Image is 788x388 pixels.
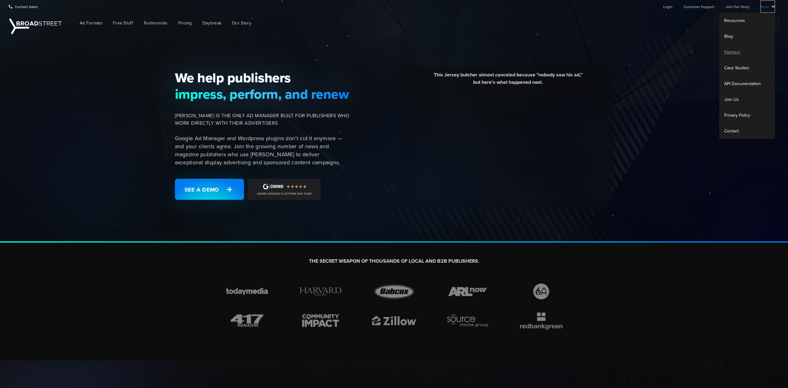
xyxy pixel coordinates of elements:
a: Our Story [227,16,256,30]
span: Daybreak [202,20,221,26]
a: Blog [719,28,775,44]
a: See What's Possible [715,16,779,28]
a: More [760,0,775,13]
nav: Main [65,13,779,33]
iframe: YouTube video player [407,91,609,204]
img: brand-icon [295,311,346,330]
span: Our Story [232,20,251,26]
img: Broadstreet | The Ad Manager for Small Publishers [9,19,62,34]
span: Ad Formats [80,20,102,26]
p: Google Ad Manager and Wordpress plugins don't cut it anymore — and your clients agree. Join the g... [175,134,350,166]
a: See a Demo [175,179,244,200]
h2: THE SECRET WEAPON OF THOUSANDS OF LOCAL AND B2B PUBLISHERS. [221,258,567,265]
a: Daybreak [198,16,226,30]
img: brand-icon [368,282,420,301]
img: brand-icon [295,282,346,301]
img: brand-icon [368,311,420,330]
a: Customer Support [684,0,714,13]
span: We help publishers [175,70,350,86]
a: Case Studies [719,60,775,76]
a: Contact [719,123,775,139]
a: Contact Sales [9,0,38,13]
div: This Jersey butcher almost canceled because "nobody saw his ad," but here's what happened next. [407,71,609,91]
a: Join Us [719,92,775,107]
a: Pricing [174,16,197,30]
img: brand-icon [516,282,567,301]
span: Pricing [178,20,192,26]
a: Free Stuff [108,16,137,30]
img: brand-icon [442,311,493,330]
a: Privacy Policy [719,107,775,123]
span: [PERSON_NAME] IS THE ONLY AD MANAGER BUILT FOR PUBLISHERS WHO WORK DIRECTLY WITH THEIR ADVERTISERS [175,112,350,127]
span: impress, perform, and renew [175,86,350,102]
a: Join Our Story [725,0,749,13]
a: Testimonials [139,16,172,30]
span: Free Stuff [113,20,133,26]
span: Testimonials [143,20,168,26]
img: brand-icon [221,282,273,301]
a: Login [663,0,673,13]
img: brand-icon [516,311,567,330]
a: Resources [719,13,775,28]
a: API Documentation [719,76,775,92]
img: brand-icon [442,282,493,301]
a: Ad Formats [75,16,107,30]
a: Partners [719,44,775,60]
img: brand-icon [221,311,273,330]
